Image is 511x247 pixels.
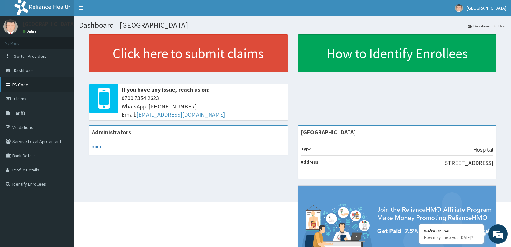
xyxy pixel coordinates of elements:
p: [STREET_ADDRESS] [443,159,493,167]
img: User Image [3,19,18,34]
span: Claims [14,96,26,102]
li: Here [492,23,506,29]
span: 0700 7354 2623 WhatsApp: [PHONE_NUMBER] Email: [122,94,285,119]
p: [GEOGRAPHIC_DATA] [23,21,76,27]
b: If you have any issue, reach us on: [122,86,210,93]
div: We're Online! [424,228,479,234]
a: [EMAIL_ADDRESS][DOMAIN_NAME] [136,111,225,118]
span: [GEOGRAPHIC_DATA] [467,5,506,11]
h1: Dashboard - [GEOGRAPHIC_DATA] [79,21,506,29]
p: How may I help you today? [424,235,479,240]
span: Dashboard [14,67,35,73]
a: Dashboard [468,23,492,29]
a: How to Identify Enrollees [298,34,497,72]
a: Online [23,29,38,34]
span: Switch Providers [14,53,47,59]
svg: audio-loading [92,142,102,152]
strong: [GEOGRAPHIC_DATA] [301,129,356,136]
a: Click here to submit claims [89,34,288,72]
p: Hospital [473,146,493,154]
b: Address [301,159,318,165]
img: User Image [455,4,463,12]
b: Administrators [92,129,131,136]
span: Tariffs [14,110,25,116]
b: Type [301,146,311,152]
